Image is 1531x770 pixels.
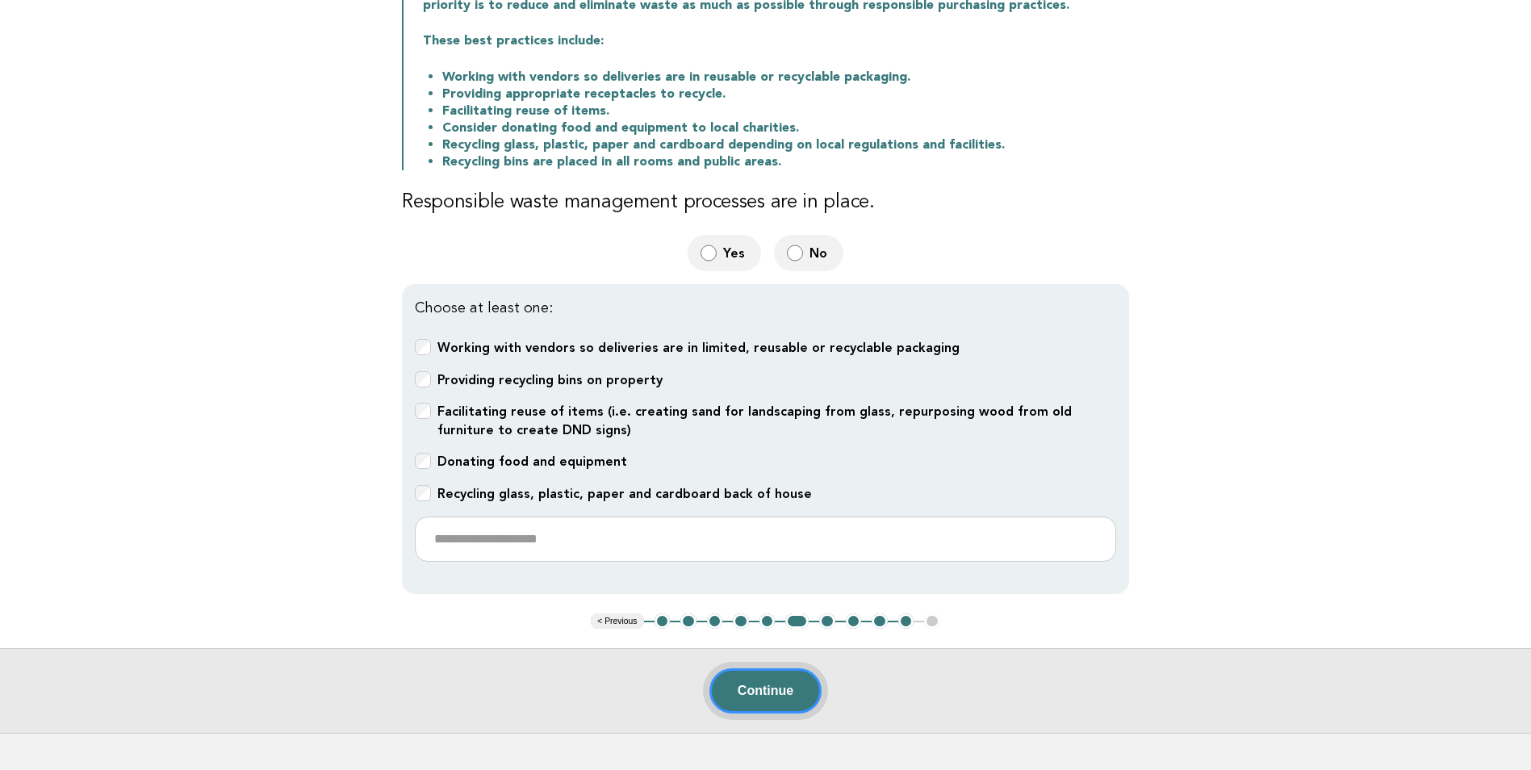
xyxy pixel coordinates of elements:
button: 9 [872,613,888,630]
button: 1 [655,613,671,630]
p: Choose at least one: [415,297,1116,320]
span: No [809,245,830,262]
button: 3 [707,613,723,630]
input: No [787,245,803,262]
input: Yes [701,245,717,262]
button: 4 [733,613,749,630]
button: 10 [898,613,914,630]
button: < Previous [591,613,643,630]
li: Consider donating food and equipment to local charities. [442,119,1129,136]
button: 8 [846,613,862,630]
li: Providing appropriate receptacles to recycle. [442,86,1129,103]
b: Donating food and equipment [437,454,627,469]
b: Working with vendors so deliveries are in limited, reusable or recyclable packaging [437,340,960,355]
button: 6 [785,613,809,630]
b: Recycling glass, plastic, paper and cardboard back of house [437,486,812,501]
b: Facilitating reuse of items (i.e. creating sand for landscaping from glass, repurposing wood from... [437,404,1072,437]
span: Yes [723,245,748,262]
b: Providing recycling bins on property [437,372,663,387]
li: Facilitating reuse of items. [442,103,1129,119]
button: Continue [709,668,822,714]
button: 2 [680,613,696,630]
li: Working with vendors so deliveries are in reusable or recyclable packaging. [442,69,1129,86]
li: Recycling glass, plastic, paper and cardboard depending on local regulations and facilities. [442,136,1129,153]
button: 5 [759,613,776,630]
button: 7 [819,613,835,630]
li: Recycling bins are placed in all rooms and public areas. [442,153,1129,170]
h3: Responsible waste management processes are in place. [402,190,1129,216]
p: These best practices include: [423,33,1129,49]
